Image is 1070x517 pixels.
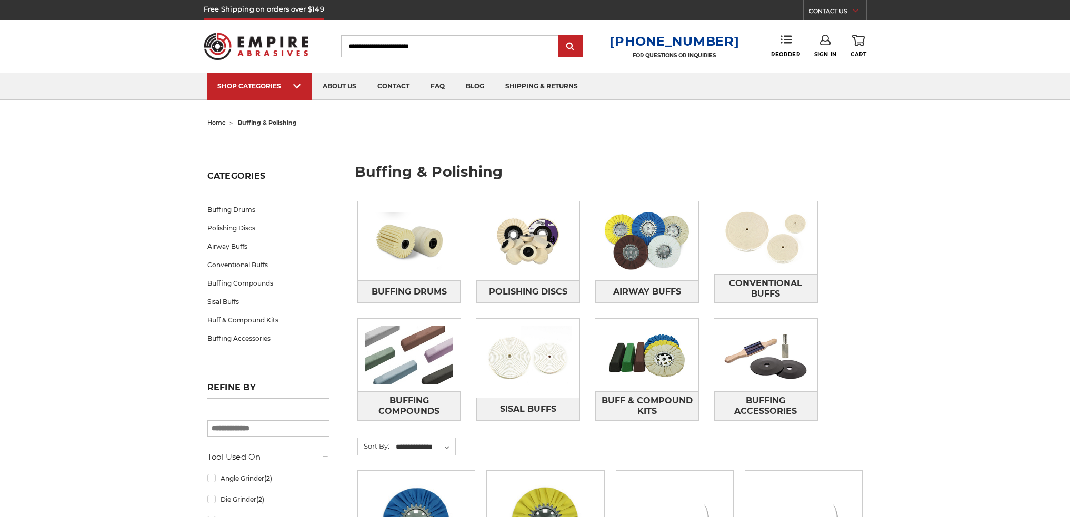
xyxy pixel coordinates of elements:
a: Buff & Compound Kits [595,391,698,420]
span: buffing & polishing [238,119,297,126]
input: Submit [560,36,581,57]
a: Airway Buffs [207,237,329,256]
a: Reorder [771,35,800,57]
img: Buffing Compounds [358,319,461,391]
img: Buffing Accessories [714,319,817,391]
span: Sisal Buffs [500,400,556,418]
h5: Refine by [207,382,329,399]
label: Sort By: [358,438,389,454]
span: Cart [851,51,866,58]
a: home [207,119,226,126]
a: Buffing Drums [207,200,329,219]
a: Buffing Compounds [207,274,329,292]
select: Sort By: [394,439,455,455]
img: Buff & Compound Kits [595,319,698,391]
a: Conventional Buffs [714,274,817,303]
a: Airway Buffs [595,280,698,303]
span: Buff & Compound Kits [596,392,698,420]
a: Polishing Discs [476,280,579,303]
a: Sisal Buffs [476,398,579,420]
span: Conventional Buffs [715,275,817,303]
span: (2) [264,474,272,482]
h5: Tool Used On [207,451,329,463]
span: Sign In [814,51,837,58]
a: Conventional Buffs [207,256,329,274]
span: Buffing Accessories [715,392,817,420]
a: Buff & Compound Kits [207,311,329,329]
a: Cart [851,35,866,58]
a: Buffing Accessories [207,329,329,348]
a: [PHONE_NUMBER] [609,34,739,49]
div: SHOP CATEGORIES [217,82,302,90]
span: (2) [256,495,264,503]
a: blog [455,73,495,100]
span: Polishing Discs [489,283,567,301]
p: FOR QUESTIONS OR INQUIRIES [609,52,739,59]
span: Buffing Drums [372,283,447,301]
img: Buffing Drums [358,205,461,277]
img: Empire Abrasives [204,26,309,67]
a: about us [312,73,367,100]
h1: buffing & polishing [355,165,863,187]
a: Die Grinder [207,490,329,509]
img: Polishing Discs [476,205,579,277]
img: Sisal Buffs [476,319,579,398]
a: contact [367,73,420,100]
span: Airway Buffs [613,283,681,301]
a: Angle Grinder [207,469,329,488]
a: Buffing Drums [358,280,461,303]
span: Reorder [771,51,800,58]
h5: Categories [207,171,329,187]
a: CONTACT US [809,5,866,20]
a: Polishing Discs [207,219,329,237]
img: Conventional Buffs [714,201,817,274]
a: Sisal Buffs [207,292,329,311]
a: faq [420,73,455,100]
a: Buffing Compounds [358,391,461,420]
a: Buffing Accessories [714,391,817,420]
a: shipping & returns [495,73,588,100]
img: Airway Buffs [595,205,698,277]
